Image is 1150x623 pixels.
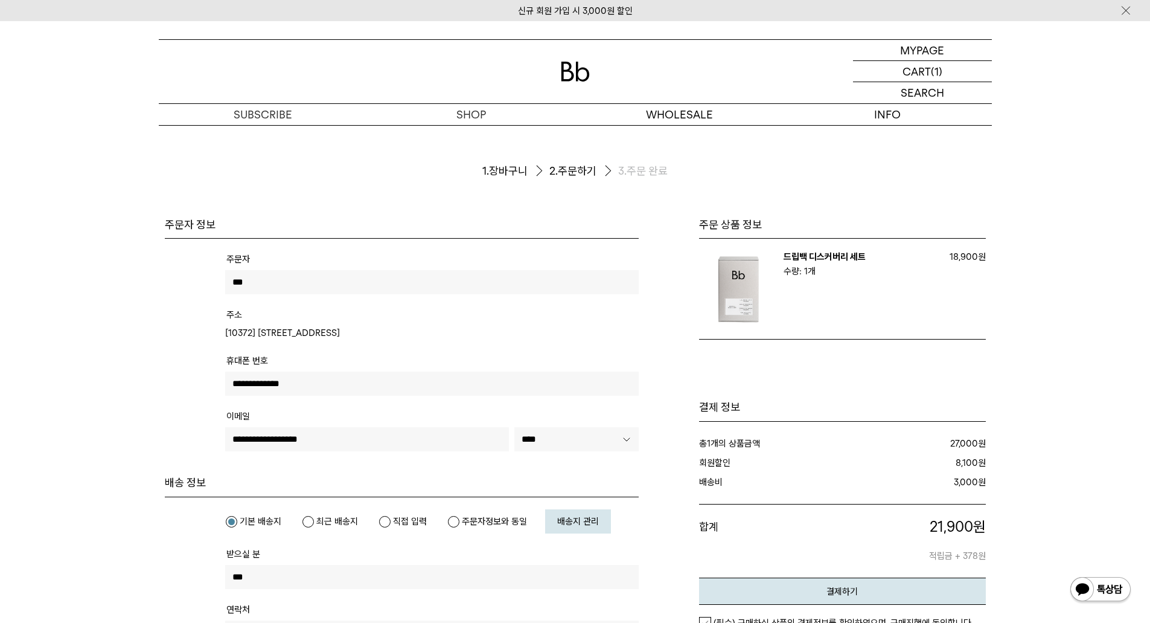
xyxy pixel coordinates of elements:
[226,411,250,422] span: 이메일
[549,161,618,181] li: 주문하기
[549,164,558,178] span: 2.
[561,62,590,82] img: 로고
[938,250,986,264] p: 18,900원
[900,40,944,60] p: MYPAGE
[956,457,978,468] strong: 8,100
[618,164,668,178] li: 주문 완료
[838,475,986,489] dd: 원
[557,516,599,527] span: 배송지 관리
[1069,576,1132,605] img: 카카오톡 채널 1:1 채팅 버튼
[707,438,711,449] strong: 1
[545,509,611,534] a: 배송지 관리
[699,436,855,451] dt: 총 개의 상품금액
[853,61,992,82] a: CART (1)
[482,164,489,178] span: 1.
[699,250,778,328] img: 드립백 디스커버리 세트
[950,438,978,449] strong: 27,000
[165,218,639,232] h4: 주문자 정보
[482,161,549,181] li: 장바구니
[367,104,575,125] a: SHOP
[930,518,973,535] span: 21,900
[853,40,992,61] a: MYPAGE
[575,104,784,125] p: WHOLESALE
[699,400,986,415] h1: 결제 정보
[954,477,978,488] strong: 3,000
[823,517,986,537] p: 원
[165,476,639,490] h4: 배송 정보
[823,537,986,563] p: 적립금 + 378원
[226,604,250,615] span: 연락처
[159,104,367,125] a: SUBSCRIBE
[699,578,986,605] button: 결제하기
[784,104,992,125] p: INFO
[447,515,527,528] label: 주문자정보와 동일
[699,456,843,470] dt: 회원할인
[902,61,931,82] p: CART
[518,5,633,16] a: 신규 회원 가입 시 3,000원 할인
[901,82,944,103] p: SEARCH
[226,254,250,265] span: 주문자
[843,456,986,470] dd: 원
[225,326,639,340] td: [10372] [STREET_ADDRESS]
[784,251,866,262] a: 드립백 디스커버리 세트
[302,515,358,528] label: 최근 배송지
[379,515,427,528] label: 직접 입력
[855,436,986,451] dd: 원
[226,549,260,560] span: 받으실 분
[784,264,938,279] p: 수량: 1개
[826,586,858,597] em: 결제하기
[699,475,839,489] dt: 배송비
[699,218,986,232] h3: 주문 상품 정보
[226,355,268,366] span: 휴대폰 번호
[931,61,942,82] p: (1)
[699,517,824,564] dt: 합계
[225,515,281,528] label: 기본 배송지
[226,308,242,324] th: 주소
[618,164,627,178] span: 3.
